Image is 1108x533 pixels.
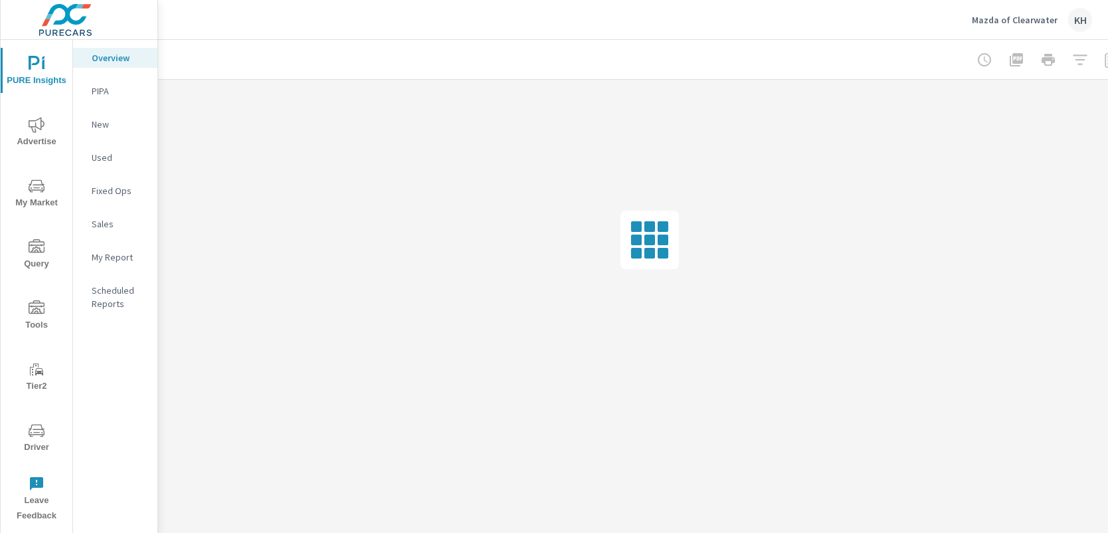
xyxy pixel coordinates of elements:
div: Scheduled Reports [73,280,157,314]
span: My Market [5,178,68,211]
span: Leave Feedback [5,476,68,524]
p: PIPA [92,84,147,98]
div: Fixed Ops [73,181,157,201]
span: Driver [5,423,68,455]
p: Mazda of Clearwater [972,14,1058,26]
span: Tier2 [5,362,68,394]
div: KH [1068,8,1092,32]
div: My Report [73,247,157,267]
p: Fixed Ops [92,184,147,197]
span: Tools [5,300,68,333]
span: Advertise [5,117,68,150]
p: Overview [92,51,147,64]
span: PURE Insights [5,56,68,88]
div: New [73,114,157,134]
div: PIPA [73,81,157,101]
div: Sales [73,214,157,234]
div: Overview [73,48,157,68]
div: nav menu [1,40,72,529]
p: Scheduled Reports [92,284,147,310]
p: New [92,118,147,131]
p: My Report [92,251,147,264]
p: Sales [92,217,147,231]
p: Used [92,151,147,164]
div: Used [73,148,157,167]
span: Query [5,239,68,272]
